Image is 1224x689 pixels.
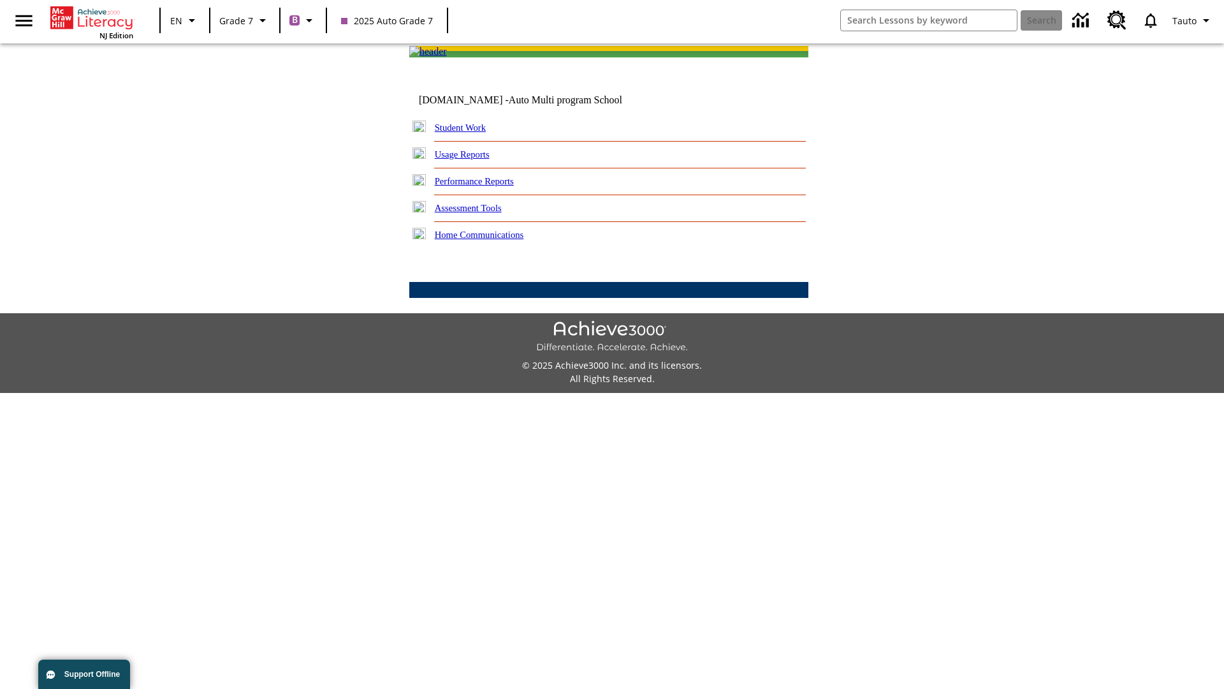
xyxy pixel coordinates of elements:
nobr: Auto Multi program School [509,94,622,105]
div: Home [50,4,133,40]
span: EN [170,14,182,27]
a: Student Work [435,122,486,133]
img: header [409,46,447,57]
a: Performance Reports [435,176,514,186]
button: Open side menu [5,2,43,40]
button: Grade: Grade 7, Select a grade [214,9,275,32]
a: Data Center [1065,3,1100,38]
input: search field [841,10,1017,31]
span: Grade 7 [219,14,253,27]
button: Language: EN, Select a language [164,9,205,32]
a: Resource Center, Will open in new tab [1100,3,1134,38]
span: NJ Edition [99,31,133,40]
span: Tauto [1172,14,1197,27]
span: Support Offline [64,670,120,679]
span: 2025 Auto Grade 7 [341,14,433,27]
img: plus.gif [412,228,426,239]
a: Home Communications [435,230,524,240]
td: [DOMAIN_NAME] - [419,94,653,106]
img: plus.gif [412,121,426,132]
a: Assessment Tools [435,203,502,213]
button: Boost Class color is purple. Change class color [284,9,322,32]
img: plus.gif [412,147,426,159]
button: Profile/Settings [1167,9,1219,32]
a: Notifications [1134,4,1167,37]
span: B [292,12,298,28]
img: plus.gif [412,201,426,212]
button: Support Offline [38,660,130,689]
a: Usage Reports [435,149,490,159]
img: Achieve3000 Differentiate Accelerate Achieve [536,321,688,353]
img: plus.gif [412,174,426,186]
